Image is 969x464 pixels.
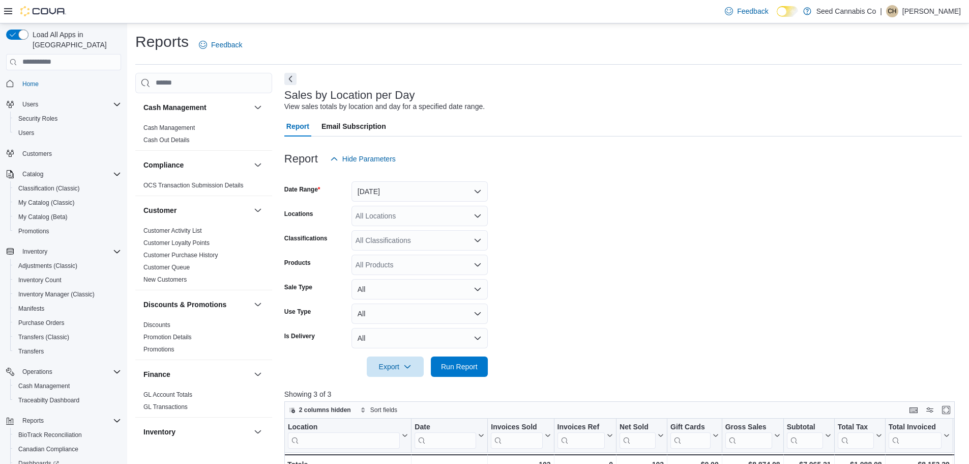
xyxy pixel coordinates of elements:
[143,205,177,215] h3: Customer
[2,414,125,428] button: Reports
[18,213,68,221] span: My Catalog (Beta)
[351,328,488,348] button: All
[143,124,195,131] a: Cash Management
[14,317,121,329] span: Purchase Orders
[474,212,482,220] button: Open list of options
[143,239,210,247] a: Customer Loyalty Points
[14,345,121,358] span: Transfers
[284,185,320,194] label: Date Range
[2,146,125,161] button: Customers
[284,89,415,101] h3: Sales by Location per Day
[431,357,488,377] button: Run Report
[284,101,485,112] div: View sales totals by location and day for a specified date range.
[620,422,664,448] button: Net Sold
[284,259,311,267] label: Products
[10,181,125,196] button: Classification (Classic)
[880,5,882,17] p: |
[474,261,482,269] button: Open list of options
[18,98,42,111] button: Users
[837,422,873,432] div: Total Tax
[143,124,195,132] span: Cash Management
[18,262,77,270] span: Adjustments (Classic)
[2,167,125,181] button: Catalog
[22,100,38,108] span: Users
[14,429,86,441] a: BioTrack Reconciliation
[342,154,396,164] span: Hide Parameters
[252,101,264,114] button: Cash Management
[143,345,174,353] span: Promotions
[143,391,192,399] span: GL Account Totals
[18,445,78,453] span: Canadian Compliance
[14,211,121,223] span: My Catalog (Beta)
[143,102,207,113] h3: Cash Management
[10,224,125,238] button: Promotions
[10,442,125,456] button: Canadian Compliance
[725,422,772,448] div: Gross Sales
[737,6,768,16] span: Feedback
[888,422,941,432] div: Total Invoiced
[28,30,121,50] span: Load All Apps in [GEOGRAPHIC_DATA]
[441,362,478,372] span: Run Report
[284,73,297,85] button: Next
[786,422,823,448] div: Subtotal
[18,148,56,160] a: Customers
[252,159,264,171] button: Compliance
[18,245,121,258] span: Inventory
[143,333,192,341] span: Promotion Details
[356,404,401,416] button: Sort fields
[2,244,125,259] button: Inventory
[143,321,170,329] a: Discounts
[670,422,711,448] div: Gift Card Sales
[18,319,65,327] span: Purchase Orders
[557,422,604,448] div: Invoices Ref
[288,422,408,448] button: Location
[367,357,424,377] button: Export
[288,422,400,448] div: Location
[351,304,488,324] button: All
[18,168,121,180] span: Catalog
[415,422,484,448] button: Date
[10,330,125,344] button: Transfers (Classic)
[18,147,121,160] span: Customers
[10,196,125,210] button: My Catalog (Classic)
[135,319,272,360] div: Discounts & Promotions
[14,127,38,139] a: Users
[351,181,488,202] button: [DATE]
[143,181,244,189] span: OCS Transaction Submission Details
[14,288,99,301] a: Inventory Manager (Classic)
[14,274,66,286] a: Inventory Count
[14,113,121,125] span: Security Roles
[14,288,121,301] span: Inventory Manager (Classic)
[143,182,244,189] a: OCS Transaction Submission Details
[284,283,312,291] label: Sale Type
[18,366,56,378] button: Operations
[786,422,823,432] div: Subtotal
[14,331,121,343] span: Transfers (Classic)
[18,276,62,284] span: Inventory Count
[195,35,246,55] a: Feedback
[14,443,82,455] a: Canadian Compliance
[135,179,272,196] div: Compliance
[143,403,188,411] a: GL Transactions
[18,115,57,123] span: Security Roles
[143,160,184,170] h3: Compliance
[777,6,798,17] input: Dark Mode
[14,394,121,406] span: Traceabilty Dashboard
[10,393,125,407] button: Traceabilty Dashboard
[284,389,962,399] p: Showing 3 of 3
[491,422,550,448] button: Invoices Sold
[620,422,656,448] div: Net Sold
[10,428,125,442] button: BioTrack Reconciliation
[321,116,386,137] span: Email Subscription
[284,308,311,316] label: Use Type
[285,404,355,416] button: 2 columns hidden
[725,422,772,432] div: Gross Sales
[557,422,604,432] div: Invoices Ref
[143,299,226,310] h3: Discounts & Promotions
[14,197,79,209] a: My Catalog (Classic)
[14,260,121,272] span: Adjustments (Classic)
[143,427,175,437] h3: Inventory
[725,422,780,448] button: Gross Sales
[143,252,218,259] a: Customer Purchase History
[924,404,936,416] button: Display options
